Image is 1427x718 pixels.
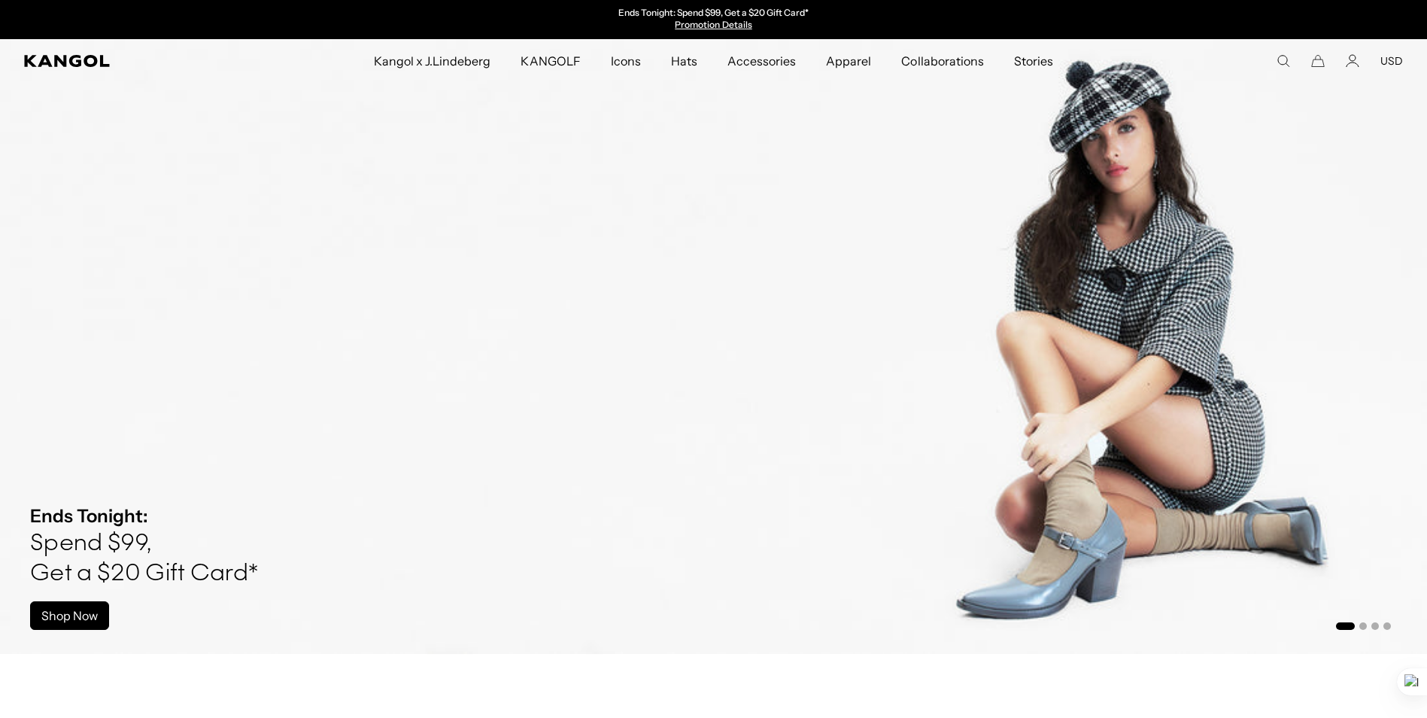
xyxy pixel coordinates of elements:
[506,39,595,83] a: KANGOLF
[596,39,656,83] a: Icons
[1277,54,1290,68] summary: Search here
[712,39,811,83] a: Accessories
[999,39,1068,83] a: Stories
[24,55,247,67] a: Kangol
[30,529,258,559] h4: Spend $99,
[30,559,258,589] h4: Get a $20 Gift Card*
[359,39,506,83] a: Kangol x J.Lindeberg
[521,39,580,83] span: KANGOLF
[901,39,983,83] span: Collaborations
[1014,39,1053,83] span: Stories
[656,39,712,83] a: Hats
[1346,54,1359,68] a: Account
[618,8,809,20] p: Ends Tonight: Spend $99, Get a $20 Gift Card*
[559,8,869,32] div: 1 of 2
[671,39,697,83] span: Hats
[826,39,871,83] span: Apparel
[1359,622,1367,630] button: Go to slide 2
[1311,54,1325,68] button: Cart
[1371,622,1379,630] button: Go to slide 3
[1383,622,1391,630] button: Go to slide 4
[374,39,491,83] span: Kangol x J.Lindeberg
[30,601,109,630] a: Shop Now
[727,39,796,83] span: Accessories
[886,39,998,83] a: Collaborations
[30,505,148,527] strong: Ends Tonight:
[559,8,869,32] slideshow-component: Announcement bar
[1334,619,1391,631] ul: Select a slide to show
[675,19,751,30] a: Promotion Details
[1336,622,1355,630] button: Go to slide 1
[1380,54,1403,68] button: USD
[811,39,886,83] a: Apparel
[611,39,641,83] span: Icons
[559,8,869,32] div: Announcement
